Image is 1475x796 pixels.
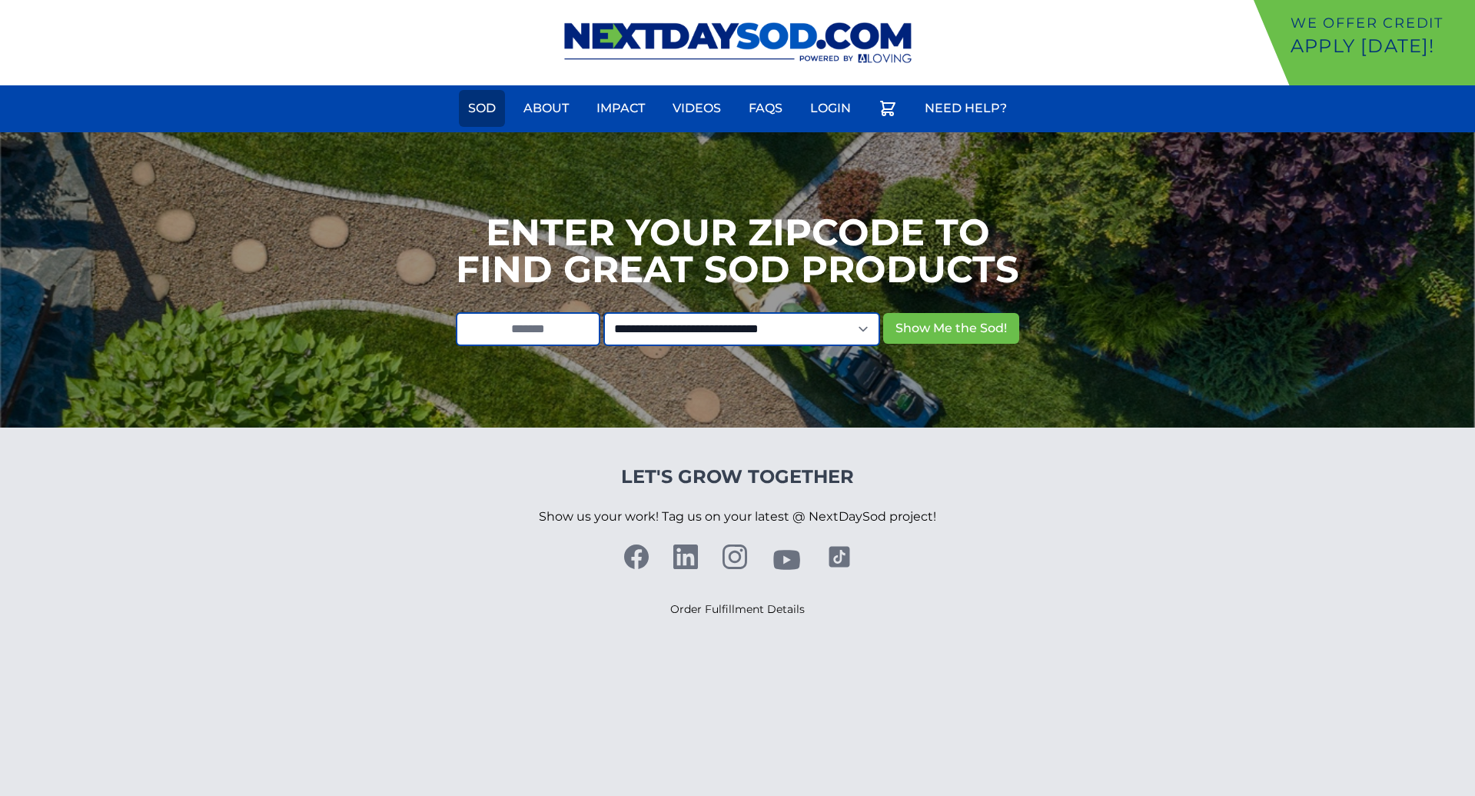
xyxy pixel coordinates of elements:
[883,313,1019,344] button: Show Me the Sod!
[587,90,654,127] a: Impact
[739,90,792,127] a: FAQs
[1291,12,1469,34] p: We offer Credit
[539,489,936,545] p: Show us your work! Tag us on your latest @ NextDaySod project!
[539,465,936,489] h4: Let's Grow Together
[663,90,730,127] a: Videos
[801,90,860,127] a: Login
[670,602,805,616] a: Order Fulfillment Details
[1291,34,1469,58] p: Apply [DATE]!
[514,90,578,127] a: About
[915,90,1016,127] a: Need Help?
[456,214,1019,288] h1: Enter your Zipcode to Find Great Sod Products
[459,90,505,127] a: Sod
